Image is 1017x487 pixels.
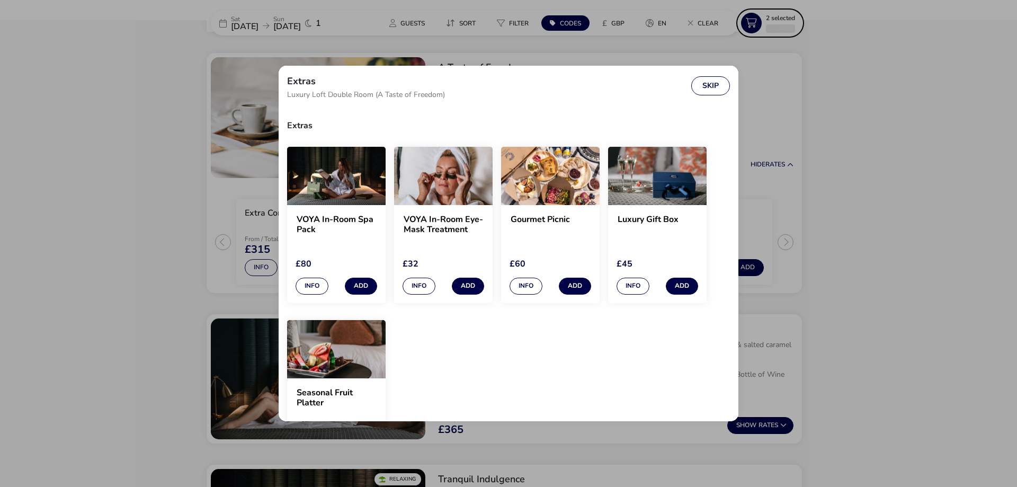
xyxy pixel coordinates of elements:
[617,278,649,295] button: Info
[403,258,418,270] span: £32
[510,258,525,270] span: £60
[404,215,483,235] h2: VOYA In-Room Eye-Mask Treatment
[511,215,590,235] h2: Gourmet Picnic
[559,278,591,295] button: Add
[345,278,377,295] button: Add
[279,66,738,421] div: extras selection modal
[510,278,542,295] button: Info
[403,278,435,295] button: Info
[297,215,376,235] h2: VOYA In-Room Spa Pack
[287,91,445,99] span: Luxury Loft Double Room (A Taste of Freedom)
[618,215,697,235] h2: Luxury Gift Box
[297,388,376,408] h2: Seasonal Fruit Platter
[452,278,484,295] button: Add
[617,258,632,270] span: £45
[666,278,698,295] button: Add
[296,278,328,295] button: Info
[691,76,730,95] button: Skip
[287,76,316,86] h2: Extras
[296,258,311,270] span: £80
[287,113,730,138] h3: Extras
